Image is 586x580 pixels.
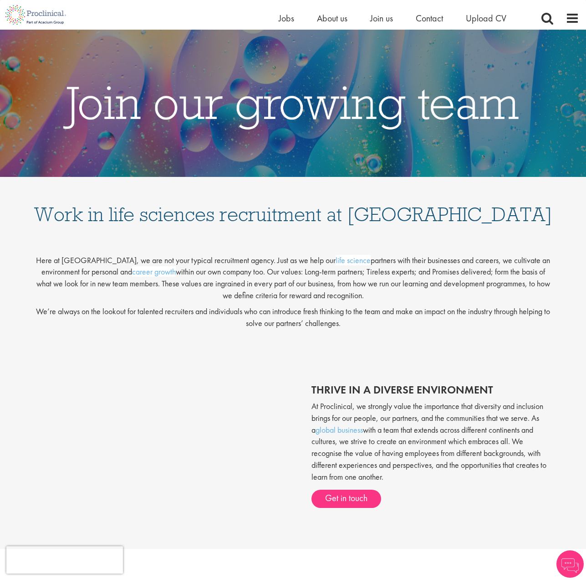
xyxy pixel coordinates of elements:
a: Contact [416,12,443,24]
h1: Work in life sciences recruitment at [GEOGRAPHIC_DATA] [34,186,553,224]
a: Upload CV [466,12,506,24]
a: About us [317,12,347,24]
p: At Proclinical, we strongly value the importance that diversity and inclusion brings for our peop... [311,400,553,482]
p: We’re always on the lookout for talented recruiters and individuals who can introduce fresh think... [34,306,553,329]
h2: thrive in a diverse environment [311,384,553,396]
p: Here at [GEOGRAPHIC_DATA], we are not your typical recruitment agency. Just as we help our partne... [34,247,553,301]
a: Get in touch [311,490,381,508]
img: Chatbot [556,550,584,578]
a: Join us [370,12,393,24]
a: life science [336,255,371,265]
a: career growth [132,266,176,277]
iframe: reCAPTCHA [6,546,123,574]
a: Jobs [279,12,294,24]
a: global business [316,425,363,435]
